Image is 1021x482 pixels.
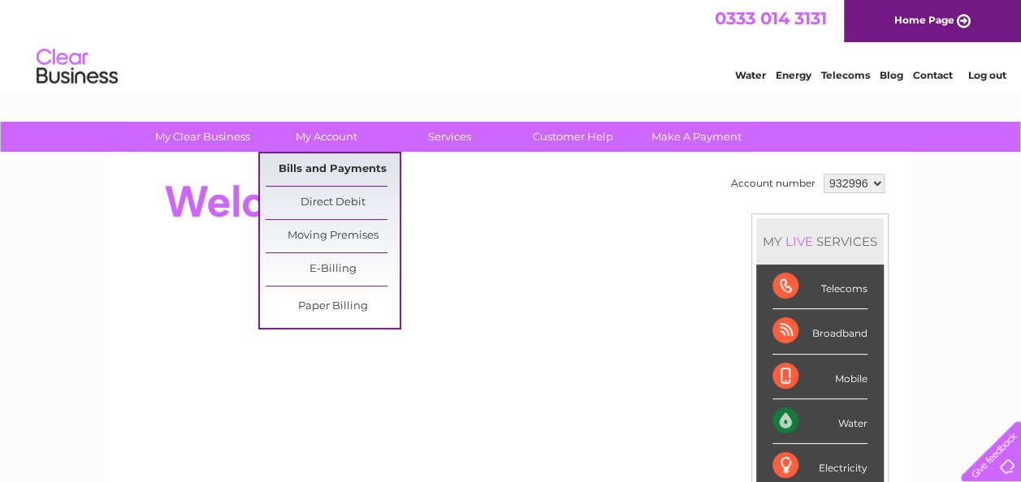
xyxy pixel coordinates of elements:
[259,122,393,152] a: My Account
[756,218,884,265] div: MY SERVICES
[629,122,764,152] a: Make A Payment
[913,69,953,81] a: Contact
[36,42,119,92] img: logo.png
[506,122,640,152] a: Customer Help
[136,122,270,152] a: My Clear Business
[727,170,820,197] td: Account number
[383,122,517,152] a: Services
[266,253,400,286] a: E-Billing
[266,220,400,252] a: Moving Premises
[772,399,867,444] div: Water
[776,69,811,81] a: Energy
[266,290,400,323] a: Paper Billing
[967,69,1006,81] a: Log out
[880,69,903,81] a: Blog
[772,265,867,309] div: Telecoms
[735,69,766,81] a: Water
[266,153,400,186] a: Bills and Payments
[782,234,816,249] div: LIVE
[128,9,895,79] div: Clear Business is a trading name of Verastar Limited (registered in [GEOGRAPHIC_DATA] No. 3667643...
[266,187,400,219] a: Direct Debit
[772,309,867,354] div: Broadband
[821,69,870,81] a: Telecoms
[715,8,827,28] a: 0333 014 3131
[772,355,867,399] div: Mobile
